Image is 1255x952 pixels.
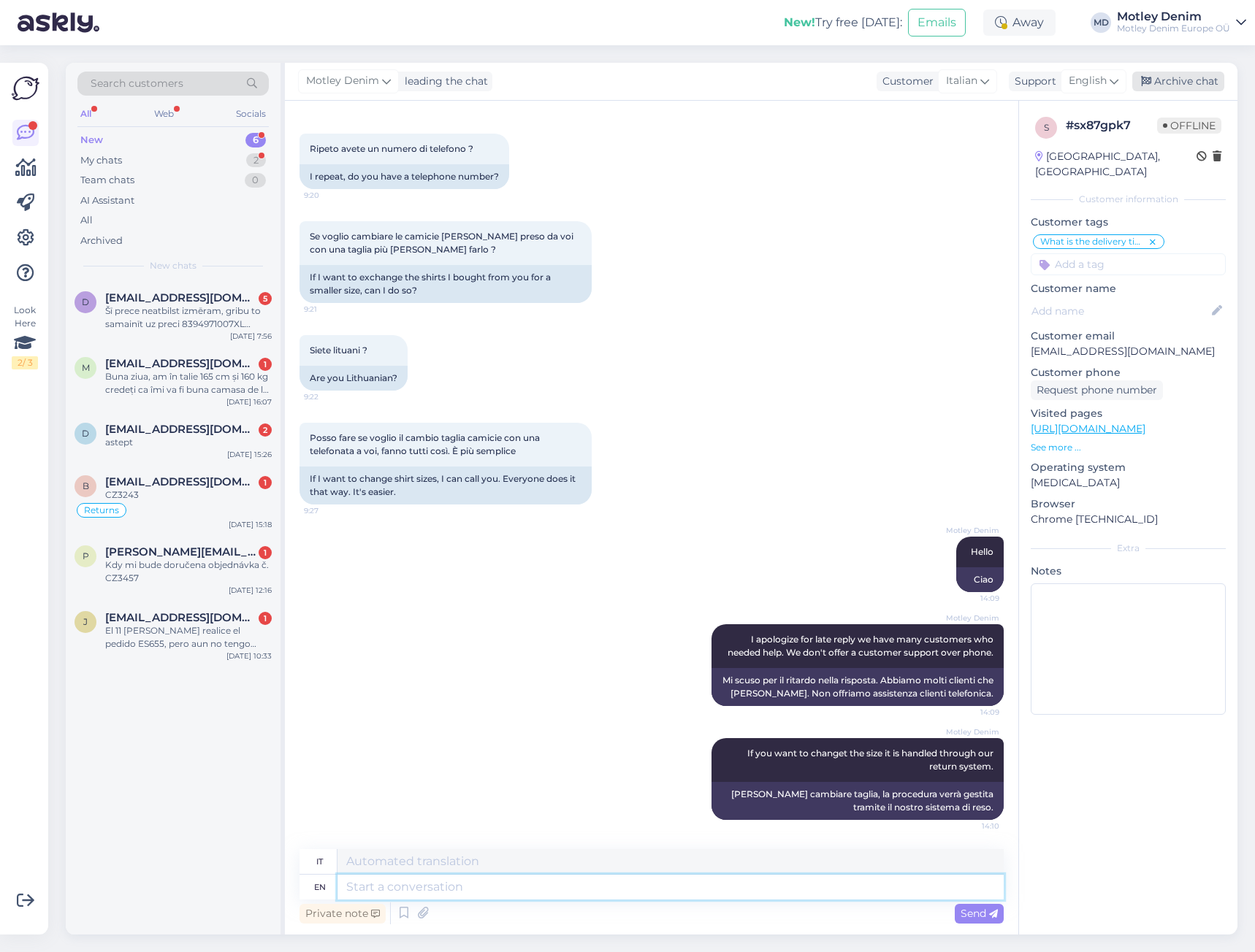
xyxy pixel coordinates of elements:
[259,612,272,625] div: 1
[105,436,272,449] div: astept
[946,73,977,89] span: Italian
[300,366,408,391] div: Are you Lithuanian?
[1031,344,1226,359] p: [EMAIL_ADDRESS][DOMAIN_NAME]
[259,292,272,305] div: 5
[245,133,266,147] div: 6
[82,296,89,307] span: d
[1031,542,1226,555] div: Extra
[300,904,386,924] div: Private note
[80,153,122,168] div: My chats
[945,525,999,536] span: Motley Denim
[259,476,272,489] div: 1
[1031,281,1226,296] p: Customer name
[1031,475,1226,491] p: [MEDICAL_DATA]
[300,467,592,504] div: If I want to change shirt sizes, I can call you. Everyone does it that way. It's easier.
[304,304,359,315] span: 9:21
[1132,72,1224,91] div: Archive chat
[983,9,1056,36] div: Away
[1040,237,1148,246] span: What is the delivery time?
[105,423,257,436] span: djo.razvan@gmail.com
[1031,365,1226,380] p: Customer phone
[105,488,272,502] div: CZ3243
[259,358,272,371] div: 1
[956,567,1004,592] div: Ciao
[229,519,272,530] div: [DATE] 15:18
[945,593,999,604] span: 14:09
[84,506,119,515] span: Returns
[12,74,39,102] img: Askly Logo
[314,875,326,899] div: en
[1031,460,1226,475] p: Operating system
[259,423,272,437] div: 2
[1035,149,1197,180] div: [GEOGRAPHIC_DATA], [GEOGRAPHIC_DATA]
[300,164,509,189] div: I repeat, do you have a telephone number?
[1031,193,1226,206] div: Customer information
[105,475,257,488] span: bibaczek@seznam.cz
[310,143,473,154] span: Ripeto avete un numero di telefono ?
[105,304,272,331] div: Šī prece neatbilst izmēram, gribu to samainīt uz preci 8394971007XL [PERSON_NAME]-PI Sweatpants A...
[77,104,94,123] div: All
[80,173,134,188] div: Team chats
[304,391,359,402] span: 9:22
[105,545,257,558] span: petra.hans.buechu@email.cz
[961,907,998,920] span: Send
[300,265,592,303] div: If I want to exchange the shirts I bought from you for a smaller size, can I do so?
[83,550,89,561] span: p
[82,362,90,373] span: m
[945,726,999,737] span: Motley Denim
[227,449,272,460] div: [DATE] 15:26
[83,480,89,491] span: b
[245,173,266,188] div: 0
[310,432,542,456] span: Posso fare se voglio il cambio taglia camicie con una telefonata a voi, fanno tutti così. È più s...
[747,748,996,772] span: If you want to changet the size it is handled through our return system.
[1044,122,1049,133] span: s
[80,213,93,228] div: All
[105,370,272,396] div: Buna ziua, am în talie 165 cm și 160 kg credeți ca îmi va fi buna camasa de la dvs ? În caz contr...
[712,782,1004,820] div: [PERSON_NAME] cambiare taglia, la procedura verrà gestita tramite il nostro sistema di reso.
[728,634,996,658] span: I apologize for late reply we have many customers who needed help. We don't offer a customer supp...
[229,585,272,596] div: [DATE] 12:16
[82,428,89,439] span: d
[105,611,257,624] span: joseluisjimenez@gmail.com
[105,291,257,304] span: danabridaka@inbox.lv
[1091,12,1111,33] div: MD
[1031,329,1226,344] p: Customer email
[877,74,934,89] div: Customer
[151,104,177,123] div: Web
[105,624,272,650] div: El 11 [PERSON_NAME] realice el pedido ES655, pero aun no tengo confirmación de envío
[712,668,1004,706] div: Mi scuso per il ritardo nella risposta. Abbiamo molti clienti che [PERSON_NAME]. Non offriamo ass...
[908,9,966,37] button: Emails
[784,14,902,31] div: Try free [DATE]:
[1066,117,1157,134] div: # sx87gpk7
[259,546,272,559] div: 1
[1069,73,1107,89] span: English
[1117,23,1230,34] div: Motley Denim Europe OÜ
[230,331,272,342] div: [DATE] 7:56
[945,707,999,718] span: 14:09
[945,821,999,832] span: 14:10
[945,613,999,623] span: Motley Denim
[80,193,134,208] div: AI Assistant
[105,558,272,585] div: Kdy mi bude doručena objednávka č. CZ3457
[306,73,379,89] span: Motley Denim
[226,650,272,661] div: [DATE] 10:33
[226,396,272,407] div: [DATE] 16:07
[105,357,257,370] span: mysterclau@gmail.com
[12,356,38,369] div: 2 / 3
[1031,215,1226,230] p: Customer tags
[310,231,576,255] span: Se voglio cambiare le camicie [PERSON_NAME] preso da voi con una taglia più [PERSON_NAME] farlo ?
[399,74,488,89] div: leading the chat
[304,190,359,201] span: 9:20
[1117,11,1230,23] div: Motley Denim
[246,153,266,168] div: 2
[1117,11,1246,34] a: Motley DenimMotley Denim Europe OÜ
[316,849,323,874] div: it
[1157,118,1221,134] span: Offline
[1031,253,1226,275] input: Add a tag
[310,345,367,356] span: Siete lituani ?
[150,259,197,272] span: New chats
[233,104,269,123] div: Socials
[304,505,359,516] span: 9:27
[1009,74,1056,89] div: Support
[80,133,103,147] div: New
